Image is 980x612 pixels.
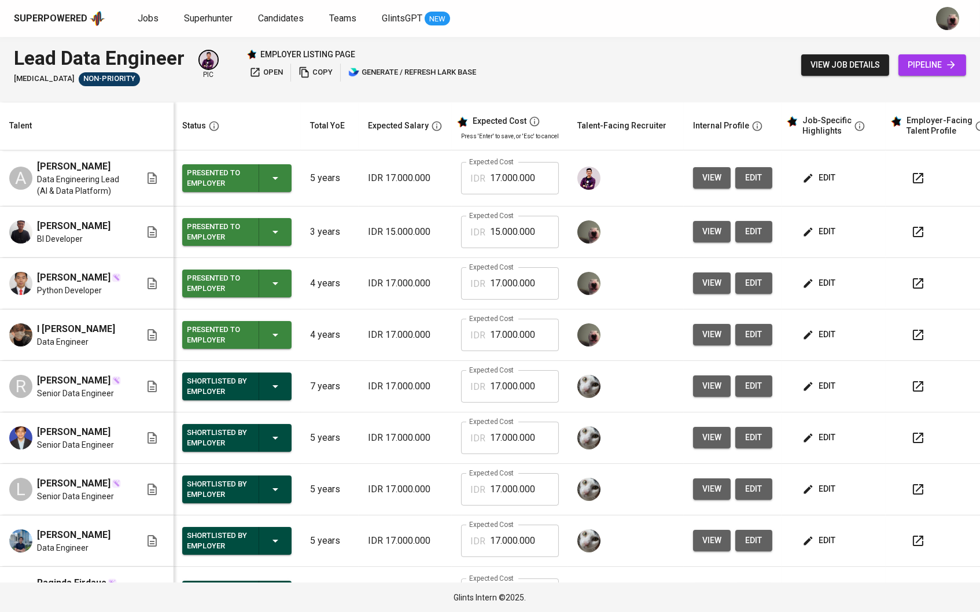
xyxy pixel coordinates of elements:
img: magic_wand.svg [108,578,117,588]
span: Data Engineer [37,336,89,348]
p: 5 years [310,534,349,548]
p: IDR [470,329,485,342]
span: edit [805,327,835,342]
button: open [246,64,286,82]
p: Press 'Enter' to save, or 'Esc' to cancel [461,132,559,141]
span: NEW [425,13,450,25]
p: IDR [470,432,485,445]
span: Senior Data Engineer [37,439,114,451]
img: tharisa.rizky@glints.com [577,529,600,552]
img: magic_wand.svg [112,273,121,282]
span: edit [805,276,835,290]
span: [PERSON_NAME] [37,219,110,233]
span: copy [299,66,333,79]
span: Candidates [258,13,304,24]
button: view [693,530,731,551]
span: view [702,224,721,239]
button: Shortlisted by Employer [182,373,292,400]
div: Presented to Employer [187,165,249,191]
span: edit [745,533,763,548]
img: glints_star.svg [890,116,902,127]
span: Superhunter [184,13,233,24]
a: edit [735,530,772,551]
p: 4 years [310,276,349,290]
button: edit [800,530,840,551]
button: edit [735,427,772,448]
span: edit [805,224,835,239]
span: view [702,276,721,290]
div: Job-Specific Highlights [802,116,852,136]
div: L [9,478,32,501]
button: Presented to Employer [182,270,292,297]
button: edit [735,167,772,189]
div: Shortlisted by Employer [187,425,249,451]
p: IDR [470,172,485,186]
button: view [693,427,731,448]
button: edit [735,272,772,294]
span: edit [745,224,763,239]
button: edit [800,167,840,189]
div: Status [182,119,206,133]
span: Data Engineer [37,542,89,554]
span: view [702,379,721,393]
img: tharisa.rizky@glints.com [577,426,600,449]
button: Shortlisted by Employer [182,581,292,609]
span: edit [805,533,835,548]
img: I PUTU KRISNA [9,323,32,346]
div: Sufficient Talents in Pipeline [79,72,140,86]
button: edit [800,272,840,294]
p: IDR [470,226,485,239]
div: Expected Salary [368,119,429,133]
a: pipeline [898,54,966,76]
div: Shortlisted by Employer [187,374,249,399]
button: view [693,167,731,189]
button: view job details [801,54,889,76]
button: edit [735,324,772,345]
p: IDR 17.000.000 [368,534,443,548]
button: Presented to Employer [182,321,292,349]
button: Shortlisted by Employer [182,527,292,555]
span: I [PERSON_NAME] [37,322,115,336]
p: IDR 17.000.000 [368,276,443,290]
span: edit [745,482,763,496]
span: view [702,482,721,496]
span: edit [805,379,835,393]
a: Jobs [138,12,161,26]
button: edit [735,375,772,397]
a: edit [735,478,772,500]
div: Shortlisted by Employer [187,477,249,502]
div: Presented to Employer [187,322,249,348]
p: IDR 17.000.000 [368,328,443,342]
span: Raginda Firdaus [37,576,106,590]
span: edit [745,327,763,342]
span: GlintsGPT [382,13,422,24]
span: [PERSON_NAME] [37,160,110,174]
p: IDR [470,534,485,548]
div: R [9,375,32,398]
span: edit [805,430,835,445]
button: copy [296,64,336,82]
p: 5 years [310,482,349,496]
div: Superpowered [14,12,87,25]
div: Shortlisted by Employer [187,528,249,554]
span: view job details [810,58,880,72]
img: Nurdin Nurdin [9,272,32,295]
span: open [249,66,283,79]
div: Employer-Facing Talent Profile [907,116,972,136]
p: IDR 15.000.000 [368,225,443,239]
div: Presented to Employer [187,219,249,245]
span: [PERSON_NAME] [37,477,110,491]
p: IDR [470,380,485,394]
img: Febrizky Ramadani [9,529,32,552]
p: 5 years [310,171,349,185]
span: [MEDICAL_DATA] [14,73,74,84]
span: [PERSON_NAME] [37,425,110,439]
span: edit [745,379,763,393]
button: Shortlisted by Employer [182,424,292,452]
div: Internal Profile [693,119,749,133]
button: edit [800,375,840,397]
